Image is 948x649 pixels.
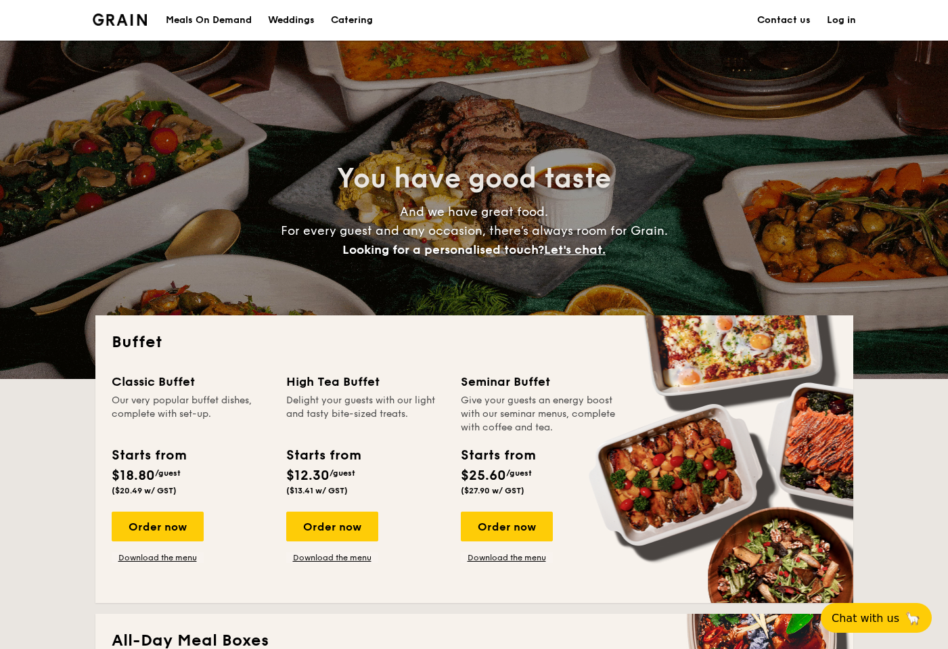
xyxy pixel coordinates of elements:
span: Chat with us [832,612,899,625]
h2: Buffet [112,332,837,353]
span: /guest [506,468,532,478]
span: $12.30 [286,468,330,484]
div: Seminar Buffet [461,372,619,391]
div: Starts from [112,445,185,466]
span: ($13.41 w/ GST) [286,486,348,495]
div: Order now [461,512,553,541]
span: ($27.90 w/ GST) [461,486,524,495]
div: Classic Buffet [112,372,270,391]
div: High Tea Buffet [286,372,445,391]
span: /guest [330,468,355,478]
div: Order now [286,512,378,541]
img: Grain [93,14,148,26]
div: Our very popular buffet dishes, complete with set-up. [112,394,270,434]
div: Starts from [286,445,360,466]
span: $18.80 [112,468,155,484]
div: Delight your guests with our light and tasty bite-sized treats. [286,394,445,434]
div: Order now [112,512,204,541]
span: $25.60 [461,468,506,484]
a: Download the menu [286,552,378,563]
span: 🦙 [905,610,921,626]
a: Download the menu [112,552,204,563]
a: Logotype [93,14,148,26]
span: /guest [155,468,181,478]
a: Download the menu [461,552,553,563]
div: Give your guests an energy boost with our seminar menus, complete with coffee and tea. [461,394,619,434]
span: Let's chat. [544,242,606,257]
button: Chat with us🦙 [821,603,932,633]
div: Starts from [461,445,535,466]
span: ($20.49 w/ GST) [112,486,177,495]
